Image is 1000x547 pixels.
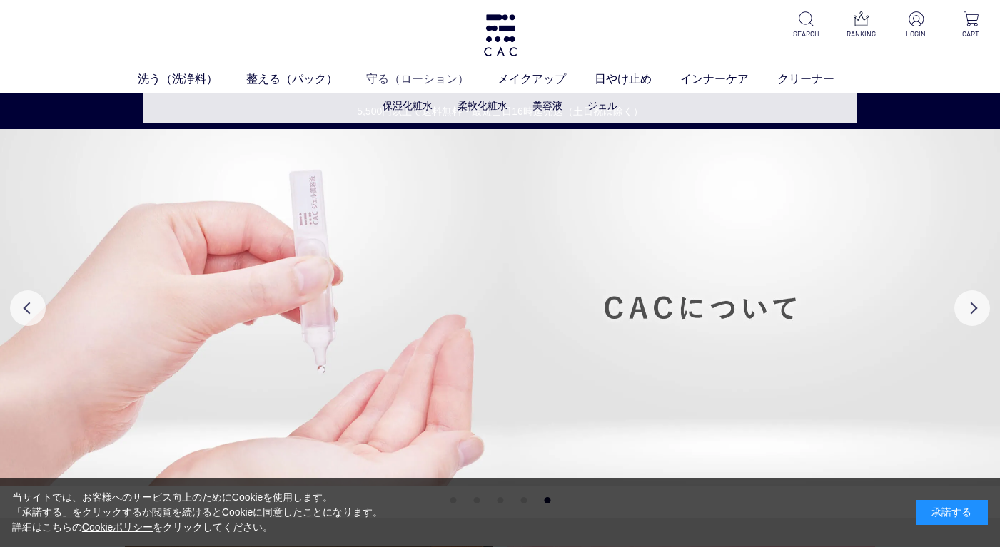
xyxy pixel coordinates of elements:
[1,104,999,119] a: 5,500円以上で送料無料・最短当日16時迄発送（土日祝は除く）
[138,71,246,88] a: 洗う（洗浄料）
[595,71,680,88] a: 日やけ止め
[12,490,383,535] div: 当サイトでは、お客様へのサービス向上のためにCookieを使用します。 「承諾する」をクリックするか閲覧を続けるとCookieに同意したことになります。 詳細はこちらの をクリックしてください。
[482,14,519,56] img: logo
[789,29,824,39] p: SEARCH
[844,29,879,39] p: RANKING
[366,71,498,88] a: 守る（ローション）
[532,100,562,111] a: 美容液
[777,71,863,88] a: クリーナー
[10,290,46,326] button: Previous
[789,11,824,39] a: SEARCH
[954,29,989,39] p: CART
[899,29,934,39] p: LOGIN
[844,11,879,39] a: RANKING
[587,100,617,111] a: ジェル
[246,71,366,88] a: 整える（パック）
[383,100,433,111] a: 保湿化粧水
[458,100,507,111] a: 柔軟化粧水
[899,11,934,39] a: LOGIN
[498,71,595,88] a: メイクアップ
[916,500,988,525] div: 承諾する
[680,71,777,88] a: インナーケア
[82,521,153,533] a: Cookieポリシー
[954,290,990,326] button: Next
[954,11,989,39] a: CART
